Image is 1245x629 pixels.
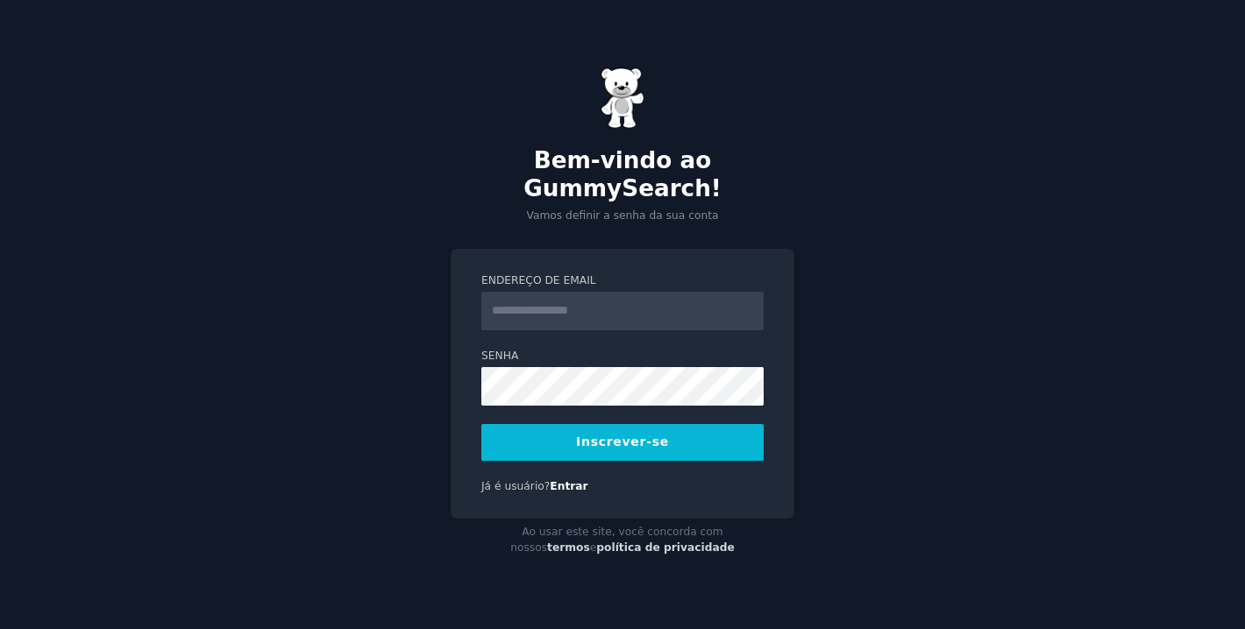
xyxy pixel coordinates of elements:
[523,147,722,201] font: Bem-vindo ao GummySearch!
[481,480,550,492] font: Já é usuário?
[481,424,764,461] button: Inscrever-se
[596,541,735,554] a: política de privacidade
[510,526,723,554] font: Ao usar este site, você concorda com nossos
[481,274,596,286] font: Endereço de email
[526,209,718,222] font: Vamos definir a senha da sua conta
[601,67,644,129] img: Ursinho de goma
[481,350,518,362] font: Senha
[590,541,597,554] font: e
[550,480,587,492] a: Entrar
[576,435,669,449] font: Inscrever-se
[547,541,590,554] a: termos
